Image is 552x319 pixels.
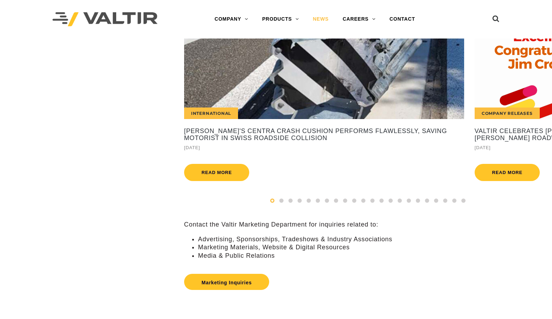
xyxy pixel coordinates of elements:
a: NEWS [306,12,336,26]
a: CONTACT [383,12,422,26]
li: Marketing Materials, Website & Digital Resources [198,243,552,251]
a: Read more [184,164,250,181]
div: International [184,108,238,119]
a: [PERSON_NAME]'s CENTRA Crash Cushion Performs Flawlessly, Saving Motorist in Swiss Roadside Colli... [184,128,464,142]
a: PRODUCTS [255,12,306,26]
li: Advertising, Sponsorships, Tradeshows & Industry Associations [198,235,552,243]
img: Valtir [53,12,158,27]
li: Media & Public Relations [198,252,552,260]
a: Read more [475,164,540,181]
a: COMPANY [208,12,255,26]
div: Company Releases [475,108,540,119]
a: Marketing Inquiries [184,274,270,290]
p: Contact the Valtir Marketing Department for inquiries related to: [184,221,552,229]
a: International [184,39,464,119]
div: [DATE] [184,144,464,152]
a: CAREERS [336,12,383,26]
